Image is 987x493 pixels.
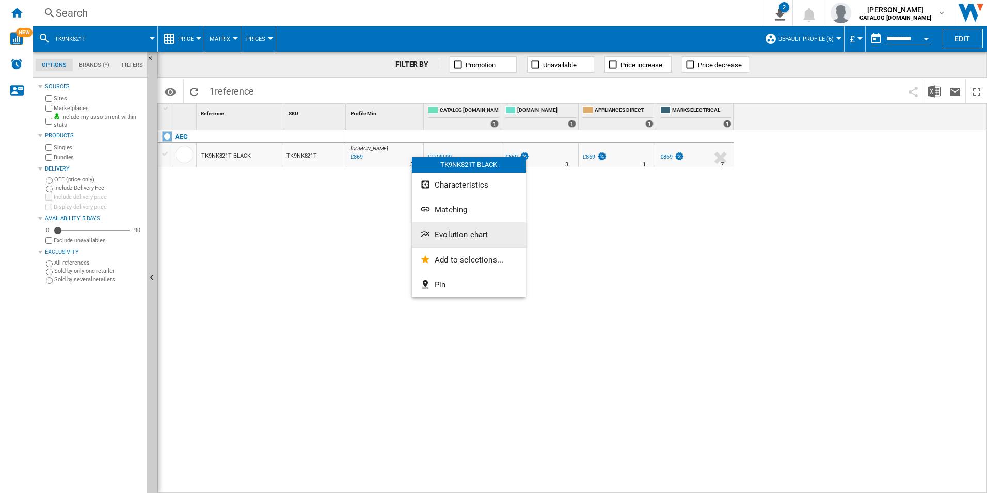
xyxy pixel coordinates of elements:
[412,248,526,272] button: Add to selections...
[412,173,526,197] button: Characteristics
[435,280,445,289] span: Pin
[412,197,526,222] button: Matching
[435,255,503,265] span: Add to selections...
[435,180,488,190] span: Characteristics
[435,230,488,239] span: Evolution chart
[412,222,526,247] button: Evolution chart
[412,157,526,173] div: TK9NK821T BLACK
[435,205,467,214] span: Matching
[412,272,526,297] button: Pin...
